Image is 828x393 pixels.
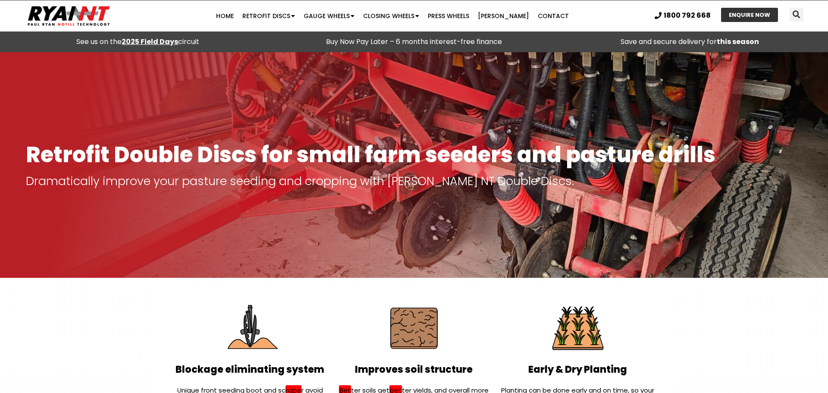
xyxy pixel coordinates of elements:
[26,3,112,29] img: Ryan NT logo
[26,175,802,187] p: Dramatically improve your pasture seeding and cropping with [PERSON_NAME] NT Double Discs.
[212,7,238,25] a: Home
[729,12,770,18] span: ENQUIRE NOW
[721,8,778,22] a: ENQUIRE NOW
[160,7,624,25] nav: Menu
[383,297,445,359] img: Protect soil structure
[280,36,548,48] p: Buy Now Pay Later – 6 months interest-free finance
[790,8,803,22] div: Search
[359,7,423,25] a: Closing Wheels
[299,7,359,25] a: Gauge Wheels
[122,37,178,47] a: 2025 Field Days
[547,297,609,359] img: Plant Early & Dry
[423,7,474,25] a: Press Wheels
[4,36,272,48] div: See us on the circuit
[219,297,281,359] img: Eliminate Machine Blockages
[717,37,759,47] strong: this season
[26,143,802,167] h1: Retrofit Double Discs for small farm seeders and pasture drills
[556,36,824,48] p: Save and secure delivery for
[533,7,573,25] a: Contact
[664,12,711,19] span: 1800 792 668
[655,12,711,19] a: 1800 792 668
[474,7,533,25] a: [PERSON_NAME]
[238,7,299,25] a: Retrofit Discs
[500,364,655,376] h2: Early & Dry Planting
[336,364,492,376] h2: Improves soil structure
[172,364,328,376] h2: Blockage eliminating system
